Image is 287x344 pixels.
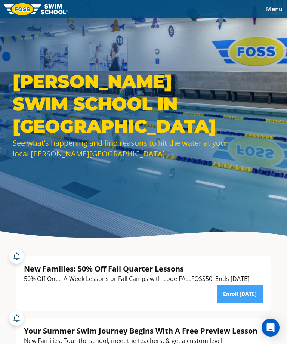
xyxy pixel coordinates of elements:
[217,285,263,303] a: Enroll [DATE]
[262,3,287,15] button: Toggle navigation
[266,5,283,13] span: Menu
[13,137,229,159] div: See what’s happening and find reasons to hit the water at your local [PERSON_NAME][GEOGRAPHIC_DATA].
[4,3,68,15] img: FOSS Swim School Logo
[24,326,263,336] div: Your Summer Swim Journey Begins With A Free Preview Lesson
[13,70,229,137] h1: [PERSON_NAME] Swim School in [GEOGRAPHIC_DATA]
[24,274,251,284] div: 50% Off Once-A-Week Lessons or Fall Camps with code FALLFOSS50. Ends [DATE].
[24,264,251,274] div: New Families: 50% Off Fall Quarter Lessons
[262,319,280,337] div: Open Intercom Messenger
